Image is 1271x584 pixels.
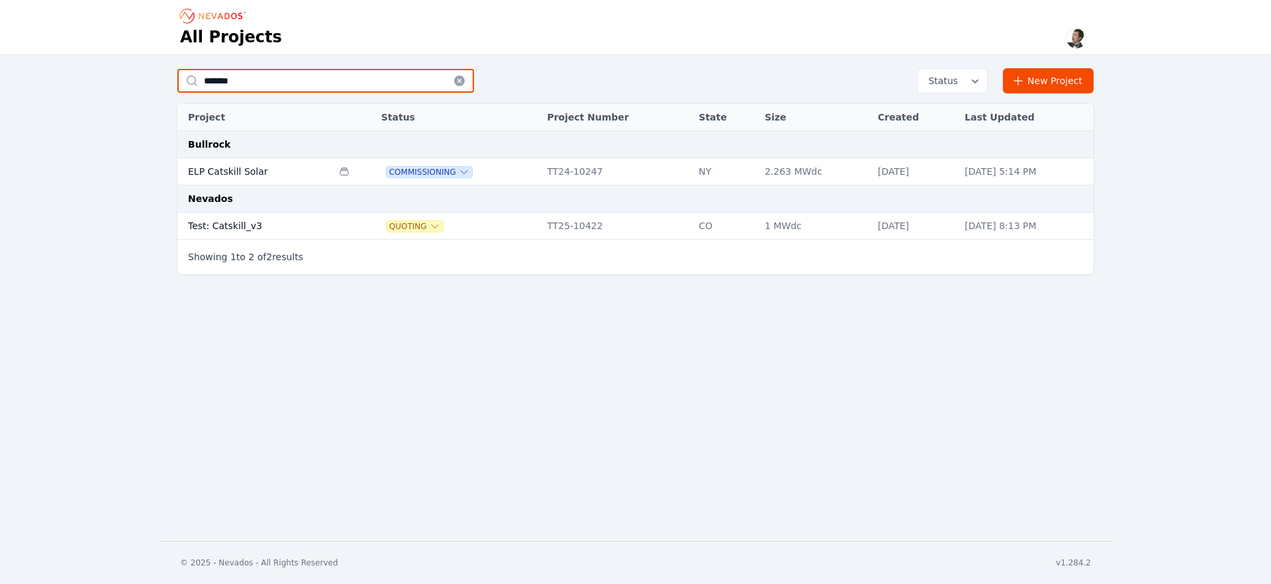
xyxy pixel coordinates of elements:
[266,252,272,262] span: 2
[758,213,871,240] td: 1 MWdc
[958,158,1094,185] td: [DATE] 5:14 PM
[1003,68,1094,93] a: New Project
[958,104,1094,131] th: Last Updated
[871,213,958,240] td: [DATE]
[177,213,332,240] td: Test: Catskill_v3
[230,252,236,262] span: 1
[177,131,1094,158] td: Bullrock
[540,213,692,240] td: TT25-10422
[758,104,871,131] th: Size
[540,158,692,185] td: TT24-10247
[692,213,759,240] td: CO
[177,104,332,131] th: Project
[1066,28,1087,49] img: Alex Kushner
[387,167,472,177] button: Commissioning
[758,158,871,185] td: 2.263 MWdc
[375,104,541,131] th: Status
[180,26,282,48] h1: All Projects
[918,69,987,93] button: Status
[177,158,332,185] td: ELP Catskill Solar
[188,250,303,264] p: Showing to of results
[958,213,1094,240] td: [DATE] 8:13 PM
[387,221,443,232] button: Quoting
[180,5,250,26] nav: Breadcrumb
[692,158,759,185] td: NY
[871,104,958,131] th: Created
[177,213,1094,240] tr: Test: Catskill_v3QuotingTT25-10422CO1 MWdc[DATE][DATE] 8:13 PM
[540,104,692,131] th: Project Number
[177,158,1094,185] tr: ELP Catskill SolarCommissioningTT24-10247NY2.263 MWdc[DATE][DATE] 5:14 PM
[923,74,958,87] span: Status
[1056,558,1091,568] div: v1.284.2
[871,158,958,185] td: [DATE]
[692,104,759,131] th: State
[180,558,338,568] div: © 2025 - Nevados - All Rights Reserved
[177,185,1094,213] td: Nevados
[248,252,254,262] span: 2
